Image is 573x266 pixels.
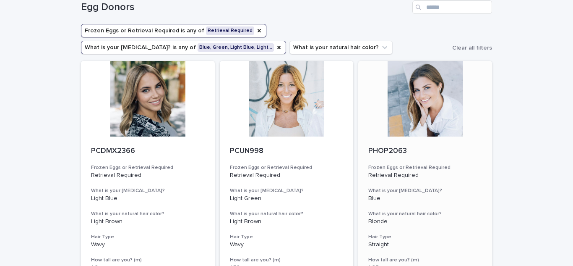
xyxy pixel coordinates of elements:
[230,164,344,171] h3: Frozen Eggs or Retrieval Required
[368,257,482,263] h3: How tall are you? (m)
[368,195,482,202] p: Blue
[230,172,344,179] p: Retrieval Required
[91,164,205,171] h3: Frozen Eggs or Retrieval Required
[91,257,205,263] h3: How tall are you? (m)
[368,172,482,179] p: Retrieval Required
[230,241,344,248] p: Wavy
[452,45,492,51] span: Clear all filters
[368,164,482,171] h3: Frozen Eggs or Retrieval Required
[81,41,286,54] button: What is your eye color?
[230,147,344,156] p: PCUN998
[412,0,492,14] input: Search
[230,211,344,217] h3: What is your natural hair color?
[368,187,482,194] h3: What is your [MEDICAL_DATA]?
[230,218,344,225] p: Light Brown
[91,147,205,156] p: PCDMX2366
[230,257,344,263] h3: How tall are you? (m)
[449,42,492,54] button: Clear all filters
[91,218,205,225] p: Light Brown
[368,211,482,217] h3: What is your natural hair color?
[91,187,205,194] h3: What is your [MEDICAL_DATA]?
[368,218,482,225] p: Blonde
[91,211,205,217] h3: What is your natural hair color?
[91,195,205,202] p: Light Blue
[368,147,482,156] p: PHOP2063
[230,187,344,194] h3: What is your [MEDICAL_DATA]?
[91,241,205,248] p: Wavy
[91,234,205,240] h3: Hair Type
[368,241,482,248] p: Straight
[91,172,205,179] p: Retrieval Required
[230,234,344,240] h3: Hair Type
[81,24,266,37] button: Frozen Eggs or Retrieval Required
[368,234,482,240] h3: Hair Type
[230,195,344,202] p: Light Green
[81,1,409,13] h1: Egg Donors
[289,41,393,54] button: What is your natural hair color?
